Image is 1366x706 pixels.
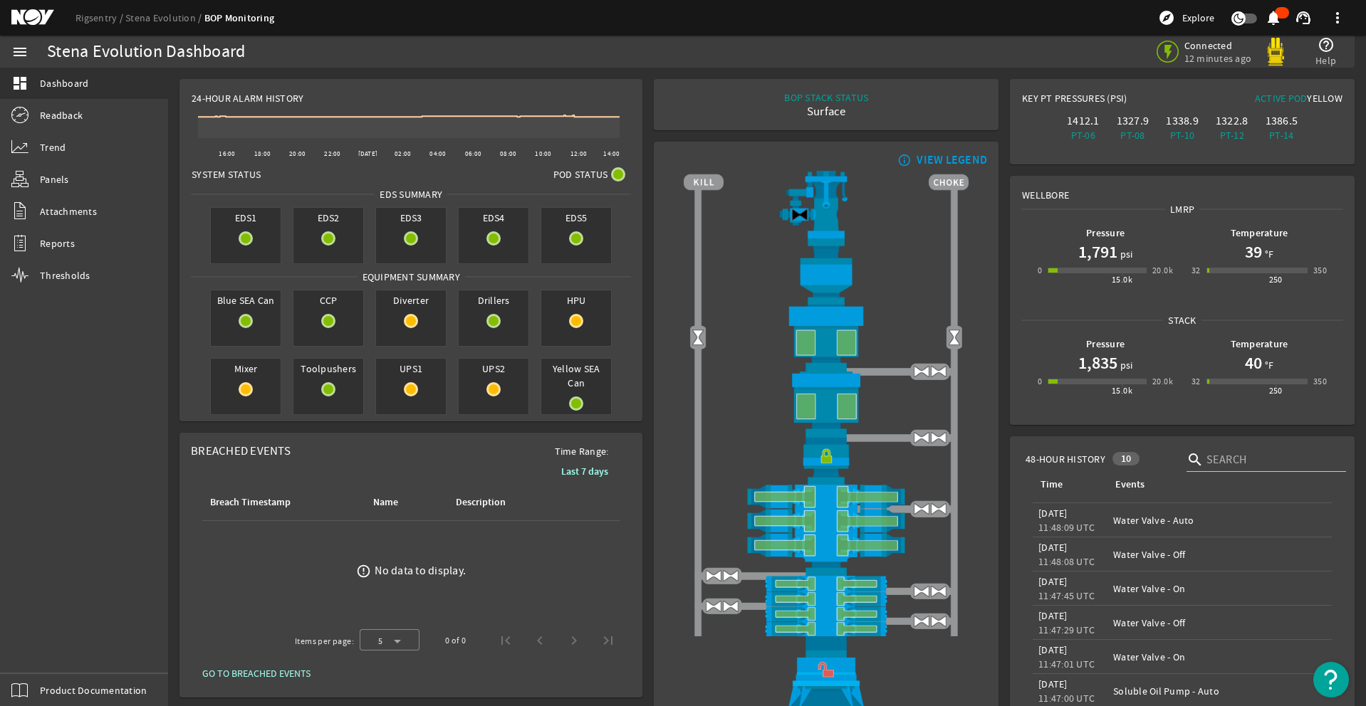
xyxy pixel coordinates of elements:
[791,206,808,223] img: Valve2Close.png
[1206,451,1335,468] input: Search
[1313,263,1327,278] div: 350
[1262,358,1274,372] span: °F
[75,11,125,24] a: Rigsentry
[429,149,446,158] text: 04:00
[917,153,987,167] div: VIEW LEGEND
[550,458,620,484] button: Last 7 days
[1320,1,1355,35] button: more_vert
[1269,384,1283,398] div: 250
[930,363,947,380] img: ValveOpen.png
[684,372,969,437] img: LowerAnnularOpen.png
[1117,358,1133,372] span: psi
[1165,202,1199,216] span: LMRP
[191,660,322,686] button: GO TO BREACHED EVENTS
[913,613,930,630] img: ValveOpen.png
[1313,662,1349,697] button: Open Resource Center
[684,533,969,557] img: ShearRamOpen.png
[40,268,90,283] span: Thresholds
[543,444,620,458] span: Time Range:
[358,270,465,284] span: Equipment Summary
[603,149,620,158] text: 14:00
[1041,477,1063,492] div: Time
[1026,452,1105,466] span: 48-Hour History
[211,208,281,228] span: EDS1
[1160,128,1204,142] div: PT-10
[1038,643,1068,656] legacy-datetime-component: [DATE]
[1038,541,1068,554] legacy-datetime-component: [DATE]
[705,598,722,615] img: ValveOpen.png
[1038,263,1042,278] div: 0
[1269,273,1283,287] div: 250
[1061,114,1105,128] div: 1412.1
[40,204,97,218] span: Attachments
[1061,128,1105,142] div: PT-06
[684,606,969,621] img: PipeRamOpen.png
[930,583,947,600] img: ValveOpen.png
[208,495,354,510] div: Breach Timestamp
[210,495,291,510] div: Breach Timestamp
[684,621,969,636] img: PipeRamOpen.png
[40,236,75,251] span: Reports
[459,290,528,310] span: Drillers
[895,154,912,166] mat-icon: info_outline
[371,495,437,510] div: Name
[1038,658,1095,670] legacy-datetime-component: 11:47:01 UTC
[1038,623,1095,636] legacy-datetime-component: 11:47:29 UTC
[561,465,608,478] b: Last 7 days
[211,359,281,379] span: Mixer
[1184,39,1252,52] span: Connected
[684,171,969,238] img: RiserAdapter.png
[1112,452,1140,465] div: 10
[1231,337,1288,351] b: Temperature
[375,187,447,201] span: EDS SUMMARY
[1112,384,1132,398] div: 15.0k
[1038,575,1068,588] legacy-datetime-component: [DATE]
[784,90,868,105] div: BOP STACK STATUS
[570,149,587,158] text: 12:00
[1113,513,1326,527] div: Water Valve - Auto
[375,564,466,578] div: No data to display.
[1192,374,1201,389] div: 32
[40,76,88,90] span: Dashboard
[1210,128,1254,142] div: PT-12
[1115,477,1145,492] div: Events
[541,359,611,393] span: Yellow SEA Can
[913,583,930,600] img: ValveOpen.png
[1038,477,1096,492] div: Time
[204,11,275,25] a: BOP Monitoring
[784,105,868,119] div: Surface
[535,149,551,158] text: 10:00
[1113,477,1320,492] div: Events
[1261,38,1290,66] img: Yellowpod.svg
[11,75,28,92] mat-icon: dashboard
[1231,226,1288,240] b: Temperature
[295,634,354,648] div: Items per page:
[1184,52,1252,65] span: 12 minutes ago
[465,149,481,158] text: 06:00
[684,557,969,576] img: BopBodyShearBottom.png
[456,495,506,510] div: Description
[293,290,363,310] span: CCP
[376,208,446,228] span: EDS3
[1117,247,1133,261] span: psi
[47,45,245,59] div: Stena Evolution Dashboard
[722,567,739,584] img: ValveOpen.png
[541,208,611,228] span: EDS5
[1112,273,1132,287] div: 15.0k
[1022,91,1182,111] div: Key PT Pressures (PSI)
[684,305,969,372] img: UpperAnnularOpen.png
[1086,226,1125,240] b: Pressure
[1265,9,1282,26] mat-icon: notifications
[459,208,528,228] span: EDS4
[395,149,411,158] text: 02:00
[289,149,306,158] text: 20:00
[1245,352,1262,374] h1: 40
[930,429,947,446] img: ValveOpen.png
[1038,507,1068,520] legacy-datetime-component: [DATE]
[500,149,516,158] text: 08:00
[722,598,739,615] img: ValveOpen.png
[219,149,235,158] text: 16:00
[1182,11,1214,25] span: Explore
[930,613,947,630] img: ValveOpen.png
[373,495,398,510] div: Name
